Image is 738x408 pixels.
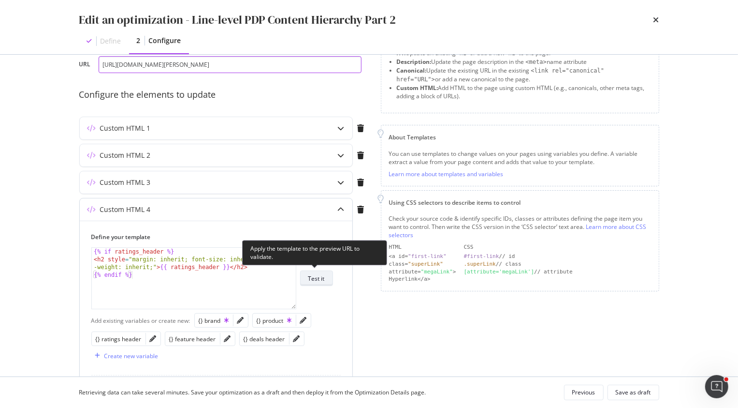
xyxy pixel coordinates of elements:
[293,335,300,342] div: pencil
[526,59,547,65] span: <meta>
[257,317,292,325] div: {} product
[389,170,504,178] a: Learn more about templates and variables
[464,260,651,268] div: // class
[505,50,519,57] span: <h1>
[101,36,121,46] div: Define
[100,205,151,214] div: Custom HTML 4
[99,56,362,73] input: https://www.example.com
[397,66,427,75] strong: Canonical:
[104,352,159,360] div: Create new variable
[397,84,651,100] li: Add HTML to the page using custom HTML (e.g., canonicals, other meta tags, adding a block of URLs).
[464,268,651,276] div: // attribute
[464,253,651,260] div: // id
[464,243,651,251] div: CSS
[308,274,325,283] div: Test it
[389,260,456,268] div: class=
[397,58,432,66] strong: Description:
[389,150,651,166] div: You can use templates to change values on your pages using variables you define. A variable extra...
[608,385,659,400] button: Save as draft
[224,335,231,342] div: pencil
[137,36,141,45] div: 2
[397,66,651,84] li: Update the existing URL in the existing or add a new canonical to the page.
[616,388,651,396] div: Save as draft
[464,261,496,267] div: .superLink
[408,253,446,259] div: "first-link"
[564,385,604,400] button: Previous
[150,335,157,342] div: pencil
[397,84,438,92] strong: Custom HTML:
[79,12,396,28] div: Edit an optimization - Line-level PDP Content Hierarchy Part 2
[389,243,456,251] div: HTML
[464,269,535,275] div: [attribute='megaLink']
[96,335,142,343] div: {} ratings header
[397,49,406,57] strong: H1:
[705,375,728,398] iframe: Intercom live chat
[572,388,595,396] div: Previous
[169,333,216,345] button: {} feature header
[79,89,369,101] div: Configure the elements to update
[100,151,151,160] div: Custom HTML 2
[464,253,499,259] div: #first-link
[389,133,651,141] div: About Templates
[100,123,151,133] div: Custom HTML 1
[199,315,229,326] button: {} brand
[91,233,333,241] label: Define your template
[257,315,292,326] button: {} product
[244,333,285,345] button: {} deals header
[242,240,387,265] div: Apply the template to the preview URL to validate.
[96,333,142,345] button: {} ratings header
[169,335,216,343] div: {} feature header
[397,67,605,83] span: <link rel="canonical" href="URL">
[389,223,647,239] a: Learn more about CSS selectors
[456,50,470,57] span: <h1>
[79,388,426,396] div: Retrieving data can take several minutes. Save your optimization as a draft and then deploy it fr...
[389,253,456,260] div: <a id=
[91,317,190,325] div: Add existing variables or create new:
[389,198,651,207] div: Using CSS selectors to describe items to control
[389,214,651,239] div: Check your source code & identify specific IDs, classes or attributes defining the page item you ...
[100,178,151,187] div: Custom HTML 3
[79,60,91,71] label: URL
[408,261,443,267] div: "superLink"
[149,36,181,45] div: Configure
[199,317,229,325] div: {} brand
[397,58,651,66] li: Update the page description in the name attribute
[237,317,244,324] div: pencil
[300,271,333,286] button: Test it
[421,269,453,275] div: "megaLink"
[91,348,159,363] button: Create new variable
[244,335,285,343] div: {} deals header
[653,12,659,28] div: times
[389,268,456,276] div: attribute= >
[389,275,456,283] div: Hyperlink</a>
[300,317,307,324] div: pencil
